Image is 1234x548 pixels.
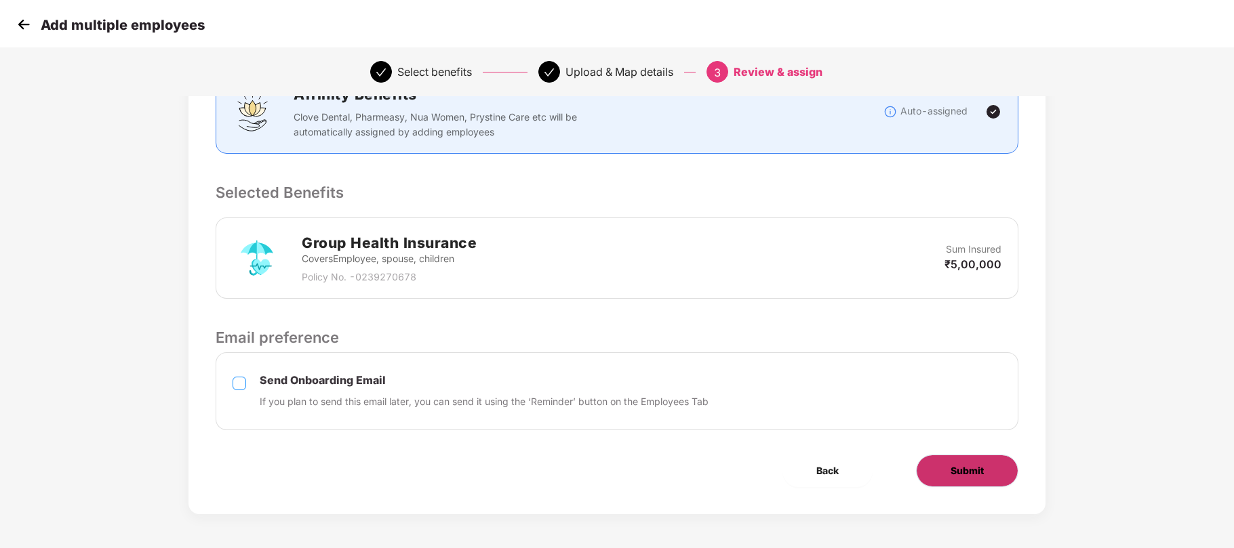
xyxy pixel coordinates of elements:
[946,242,1001,257] p: Sum Insured
[883,105,897,119] img: svg+xml;base64,PHN2ZyBpZD0iSW5mb18tXzMyeDMyIiBkYXRhLW5hbWU9IkluZm8gLSAzMngzMiIgeG1sbnM9Imh0dHA6Ly...
[985,104,1001,120] img: svg+xml;base64,PHN2ZyBpZD0iVGljay0yNHgyNCIgeG1sbnM9Imh0dHA6Ly93d3cudzMub3JnLzIwMDAvc3ZnIiB3aWR0aD...
[294,110,586,140] p: Clove Dental, Pharmeasy, Nua Women, Prystine Care etc will be automatically assigned by adding em...
[900,104,968,119] p: Auto-assigned
[302,232,477,254] h2: Group Health Insurance
[260,394,709,409] p: If you plan to send this email later, you can send it using the ‘Reminder’ button on the Employee...
[782,455,873,487] button: Back
[233,234,281,282] img: svg+xml;base64,PHN2ZyB4bWxucz0iaHR0cDovL3d3dy53My5vcmcvMjAwMC9zdmciIHdpZHRoPSI3MiIgaGVpZ2h0PSI3Mi...
[233,91,273,132] img: svg+xml;base64,PHN2ZyBpZD0iQWZmaW5pdHlfQmVuZWZpdHMiIGRhdGEtbmFtZT0iQWZmaW5pdHkgQmVuZWZpdHMiIHhtbG...
[714,66,721,79] span: 3
[565,61,673,83] div: Upload & Map details
[944,257,1001,272] p: ₹5,00,000
[14,14,34,35] img: svg+xml;base64,PHN2ZyB4bWxucz0iaHR0cDovL3d3dy53My5vcmcvMjAwMC9zdmciIHdpZHRoPSIzMCIgaGVpZ2h0PSIzMC...
[397,61,472,83] div: Select benefits
[816,463,839,478] span: Back
[41,17,205,33] p: Add multiple employees
[302,270,477,284] p: Policy No. - 0239270678
[260,373,709,387] p: Send Onboarding Email
[302,251,477,266] p: Covers Employee, spouse, children
[916,455,1018,487] button: Submit
[951,463,984,478] span: Submit
[216,326,1018,349] p: Email preference
[734,61,822,83] div: Review & assign
[544,67,555,78] span: check
[216,181,1018,204] p: Selected Benefits
[376,67,386,78] span: check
